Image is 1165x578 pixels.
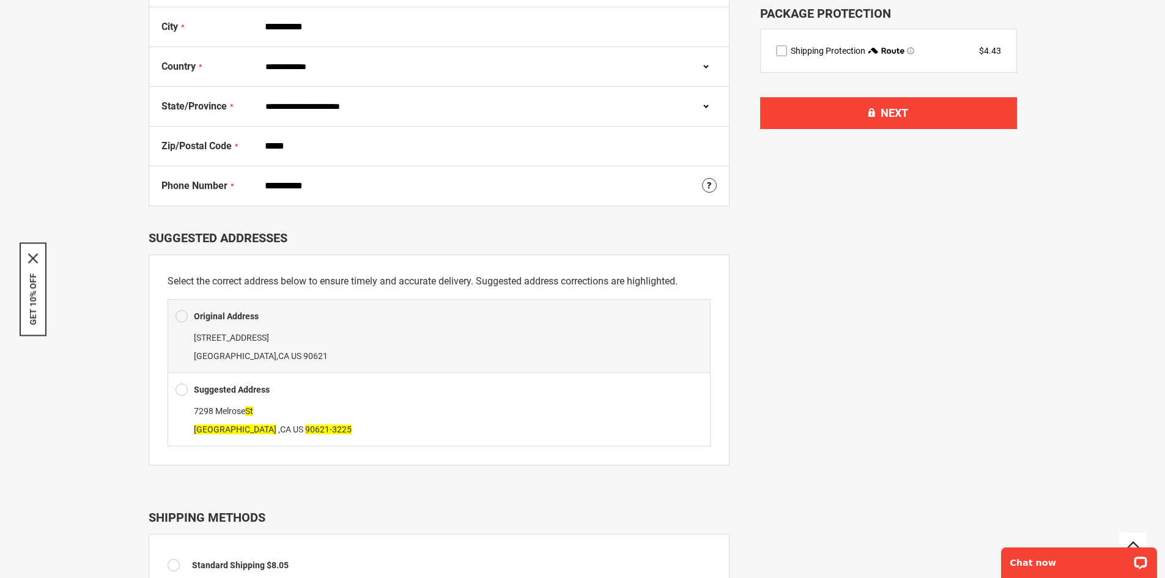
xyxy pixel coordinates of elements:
div: route shipping protection selector element [776,45,1001,57]
span: 7298 Melrose [194,406,253,416]
span: $8.05 [267,560,289,570]
div: Shipping Methods [149,510,730,525]
span: City [161,21,178,32]
span: CA [278,351,289,361]
button: GET 10% OFF [28,273,38,325]
span: 90621-3225 [305,424,352,434]
span: Shipping Protection [791,46,865,56]
span: Next [881,106,908,119]
b: Original Address [194,311,259,321]
span: State/Province [161,100,227,112]
span: 90621 [303,351,328,361]
div: Suggested Addresses [149,231,730,245]
span: [GEOGRAPHIC_DATA] [194,424,276,434]
p: Select the correct address below to ensure timely and accurate delivery. Suggested address correc... [168,273,711,289]
div: , [176,328,703,365]
span: Phone Number [161,180,227,191]
button: Next [760,97,1017,129]
span: CA [280,424,291,434]
span: Learn more [907,47,914,54]
span: [GEOGRAPHIC_DATA] [194,351,276,361]
span: Standard Shipping [192,560,265,570]
span: [STREET_ADDRESS] [194,333,269,343]
span: US [293,424,303,434]
b: Suggested Address [194,385,270,395]
button: Close [28,253,38,263]
svg: close icon [28,253,38,263]
span: Country [161,61,196,72]
span: Zip/Postal Code [161,140,232,152]
div: $4.43 [979,45,1001,57]
span: US [291,351,301,361]
div: Package Protection [760,5,1017,23]
iframe: LiveChat chat widget [993,539,1165,578]
span: St [245,406,253,416]
div: , [176,402,703,439]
